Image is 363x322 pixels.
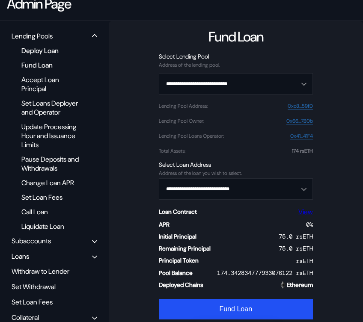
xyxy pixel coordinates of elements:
div: Pool Balance [159,269,193,277]
div: 75.0 rsETH [279,245,313,252]
div: Lending Pool Address : [159,103,208,109]
div: Set Loans Deployer and Operator [17,97,88,118]
button: Open menu [159,178,313,200]
div: Set Loan Fees [17,192,88,203]
div: Liquidate Loan [17,221,88,232]
div: Call Loan [17,206,88,218]
button: Fund Loan [159,299,313,319]
div: Withdraw to Lender [9,265,100,278]
div: Address of the lending pool. [159,62,313,68]
div: Accept Loan Principal [17,74,88,95]
div: Deploy Loan [17,45,88,56]
div: APR [159,221,170,228]
div: Pause Deposits and Withdrawals [17,154,88,174]
div: Lending Pool Loans Operator : [159,133,224,139]
div: Ethereum [287,281,313,289]
div: 75.0 rsETH [279,233,313,240]
div: Fund Loan [208,28,263,46]
div: Fund Loan [17,59,88,71]
img: Ethereum [279,281,287,289]
div: Remaining Principal [159,245,211,252]
div: Change Loan APR [17,177,88,189]
div: Loans [12,252,29,261]
div: Select Loan Address [159,161,313,168]
div: Lending Pool Owner : [159,118,204,124]
button: Open menu [159,73,313,95]
div: Address of the loan you wish to select. [159,170,313,176]
div: Set Loan Fees [9,295,100,309]
div: rsETH [296,257,313,265]
a: View [298,207,313,216]
div: Loan Contract [159,208,197,216]
div: Deployed Chains [159,281,203,289]
div: Select Lending Pool [159,53,313,60]
div: Subaccounts [12,236,51,245]
div: 0 % [306,221,313,228]
div: Initial Principal [159,233,196,240]
div: Update Processing Hour and Issuance Limits [17,121,88,151]
div: 174 rsETH [292,148,313,154]
div: Collateral [12,313,39,322]
a: 0x66...7B0b [286,118,313,124]
a: 0xc8...59fD [288,103,313,109]
div: Principal Token [159,257,199,264]
div: Lending Pools [12,32,53,41]
div: Set Withdrawal [9,280,100,293]
div: 174.342834777933076122 rsETH [217,269,313,277]
div: Total Assets : [159,148,185,154]
a: 0x41...41F4 [290,133,313,139]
